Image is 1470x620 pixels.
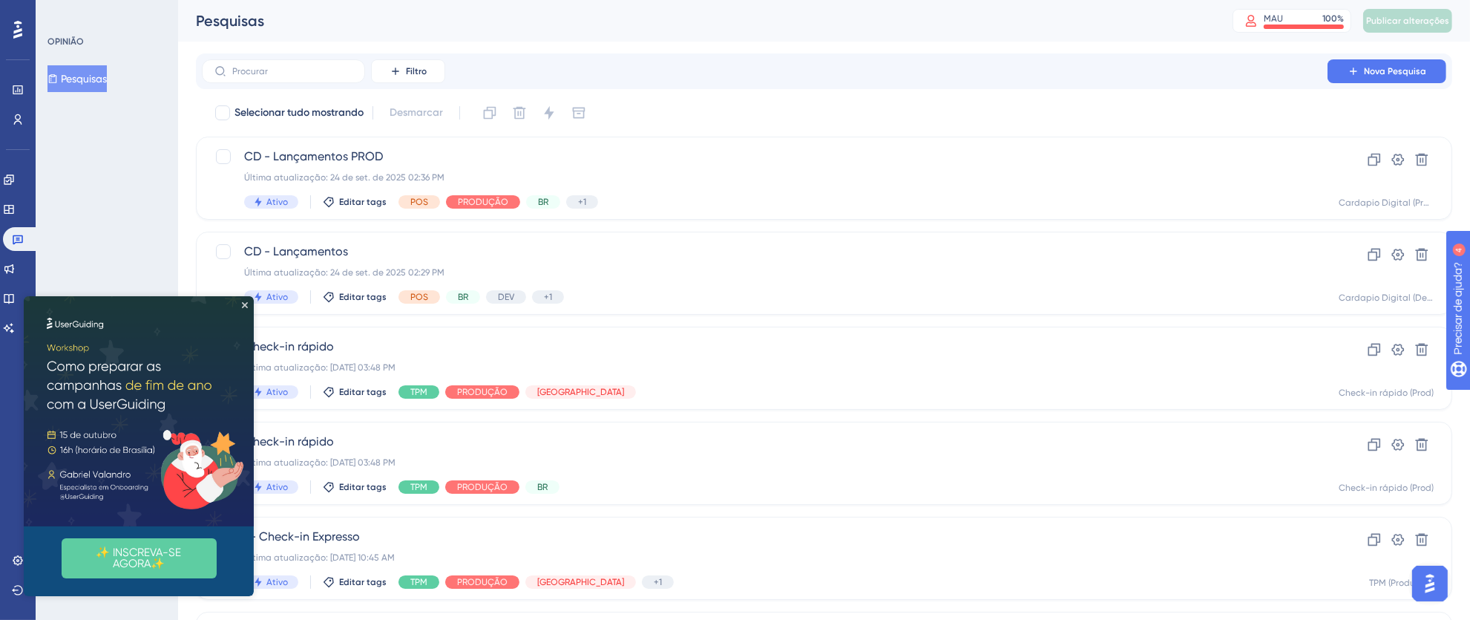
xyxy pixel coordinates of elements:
font: Última atualização: [DATE] 10:45 AM [244,552,395,563]
font: Ativo [266,197,288,207]
font: Editar tags [339,292,387,302]
font: Check-in rápido (Prod) [1339,483,1434,493]
font: +1 [544,292,552,302]
font: Ativo [266,387,288,397]
button: Editar tags [323,481,387,493]
font: Check-in rápido [244,339,334,353]
font: BR [537,482,548,492]
iframe: Iniciador do Assistente de IA do UserGuiding [1408,561,1452,606]
font: CD - Lançamentos PROD [244,149,383,163]
font: Editar tags [339,387,387,397]
font: Cardapio Digital (Prod) [1339,198,1437,208]
font: Precisar de ajuda? [35,7,128,18]
font: Ativo [266,292,288,302]
font: PRODUÇÃO [457,387,508,397]
font: 100 [1322,13,1337,24]
div: Fechar visualização [218,6,224,12]
font: % [1337,13,1344,24]
button: Editar tags [323,386,387,398]
font: TPM (Produção) [1369,578,1434,588]
font: Publicar alterações [1366,16,1449,26]
font: Última atualização: [DATE] 03:48 PM [244,457,396,468]
font: TPM [410,387,427,397]
font: Pesquisas [61,73,107,85]
font: Filtro [406,66,427,76]
font: CD - Lançamentos [244,244,348,258]
font: POS [410,292,428,302]
font: Editar tags [339,482,387,492]
font: [GEOGRAPHIC_DATA] [537,577,624,587]
button: Desmarcar [382,99,450,126]
font: ✨ INSCREVA-SE AGORA✨ [73,249,161,274]
font: BR [458,292,468,302]
font: PRODUÇÃO [457,577,508,587]
font: Check-in rápido (Prod) [1339,388,1434,398]
button: Filtro [371,59,445,83]
font: DEV [498,292,514,302]
font: POS [410,197,428,207]
font: BR [538,197,548,207]
button: Editar tags [323,576,387,588]
button: Pesquisas [47,65,107,92]
font: PRODUÇÃO [457,482,508,492]
font: PRODUÇÃO [458,197,508,207]
font: Última atualização: [DATE] 03:48 PM [244,362,396,373]
button: Nova Pesquisa [1328,59,1446,83]
button: ✨ INSCREVA-SE AGORA✨ [38,242,193,282]
font: Ativo [266,577,288,587]
font: Editar tags [339,577,387,587]
font: Ativo [266,482,288,492]
font: Pesquisas [196,12,264,30]
button: Publicar alterações [1363,9,1452,33]
font: TPM [410,482,427,492]
button: Editar tags [323,291,387,303]
font: [GEOGRAPHIC_DATA] [537,387,624,397]
font: Editar tags [339,197,387,207]
font: Selecionar tudo mostrando [234,106,364,119]
font: +1 [654,577,662,587]
font: Última atualização: 24 de set. de 2025 02:36 PM [244,172,444,183]
font: +1 [578,197,586,207]
button: Editar tags [323,196,387,208]
font: Última atualização: 24 de set. de 2025 02:29 PM [244,267,444,278]
font: Check-in rápido [244,434,334,448]
font: 4 [138,9,142,17]
font: I - Check-in Expresso [244,529,360,544]
font: Desmarcar [390,106,443,119]
font: MAU [1264,13,1283,24]
font: Nova Pesquisa [1364,66,1426,76]
font: TPM [410,577,427,587]
font: OPINIÃO [47,36,84,47]
input: Procurar [232,66,352,76]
